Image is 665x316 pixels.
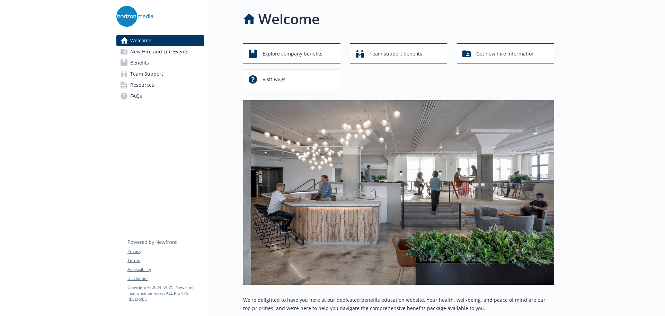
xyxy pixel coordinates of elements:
[127,284,204,302] p: Copyright © 2024 - 2025 , Newfront Insurance Services, ALL RIGHTS RESERVED
[130,57,149,68] span: Benefits
[243,69,340,89] button: Visit FAQs
[127,248,204,255] a: Privacy
[116,68,204,79] a: Team Support
[457,43,554,63] button: Get new hire information
[258,9,320,29] h1: Welcome
[263,47,322,60] span: Explore company benefits
[130,35,151,46] span: Welcome
[370,47,422,60] span: Team support benefits
[243,296,554,313] p: We're delighted to have you here at our dedicated benefits education website. Your health, well-b...
[263,73,285,86] span: Visit FAQs
[130,68,163,79] span: Team Support
[127,266,204,273] a: Accessibility
[130,79,154,91] span: Resources
[127,275,204,282] a: Disclaimer
[476,47,535,60] span: Get new hire information
[130,46,188,57] span: New Hire and Life Events
[116,35,204,46] a: Welcome
[350,43,447,63] button: Team support benefits
[127,257,204,264] a: Terms
[116,57,204,68] a: Benefits
[116,79,204,91] a: Resources
[116,91,204,102] a: FAQs
[130,91,142,102] span: FAQs
[243,100,554,285] img: overview page banner
[243,43,340,63] button: Explore company benefits
[116,46,204,57] a: New Hire and Life Events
